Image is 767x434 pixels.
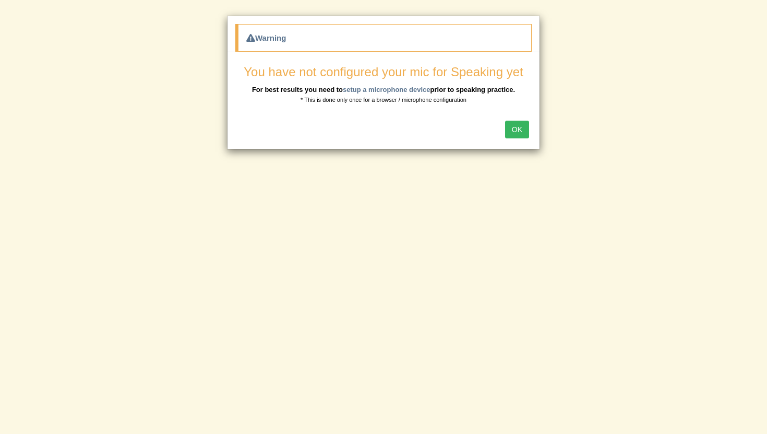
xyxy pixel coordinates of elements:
span: You have not configured your mic for Speaking yet [244,65,523,79]
a: setup a microphone device [343,86,430,93]
button: OK [505,121,529,138]
b: For best results you need to prior to speaking practice. [252,86,515,93]
small: * This is done only once for a browser / microphone configuration [301,97,466,103]
div: Warning [235,24,532,52]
